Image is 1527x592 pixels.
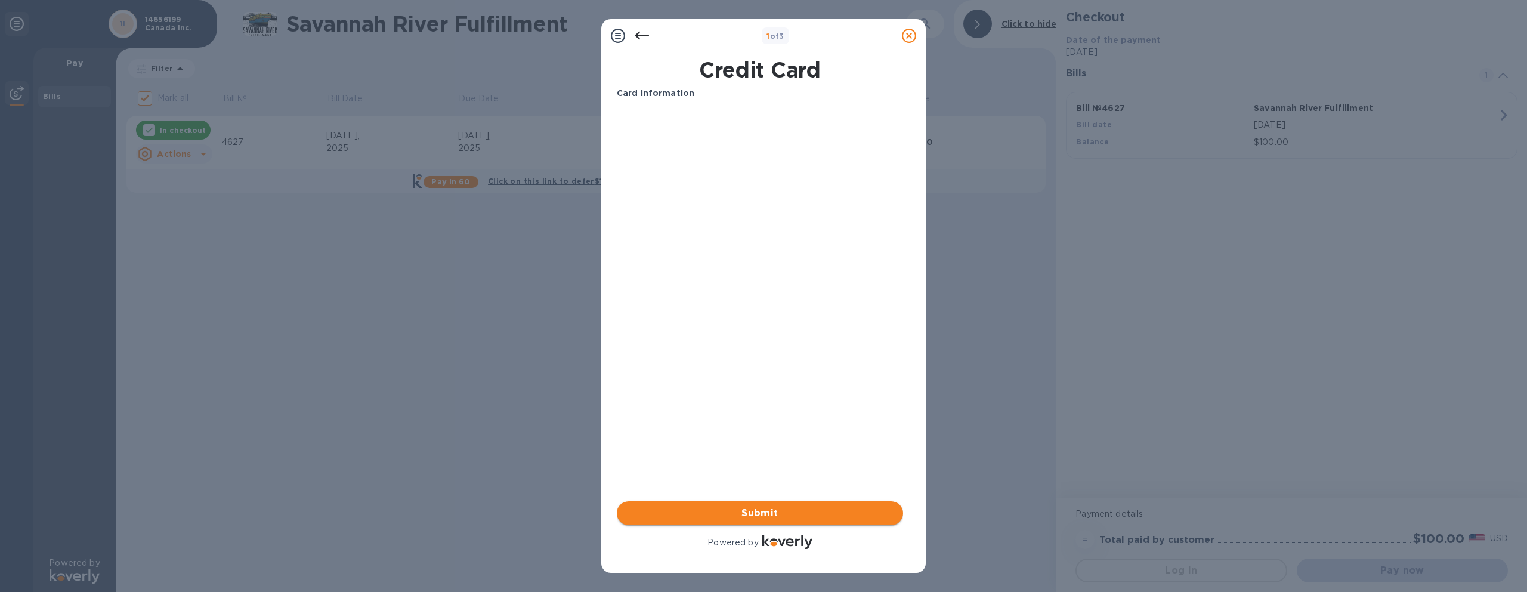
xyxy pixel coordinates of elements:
span: 1 [766,32,769,41]
img: Logo [762,535,812,549]
b: of 3 [766,32,784,41]
button: Submit [617,501,903,525]
p: Powered by [707,536,758,549]
span: Submit [626,506,894,520]
h1: Credit Card [612,57,908,82]
b: Card Information [617,88,694,98]
iframe: Your browser does not support iframes [617,109,903,288]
